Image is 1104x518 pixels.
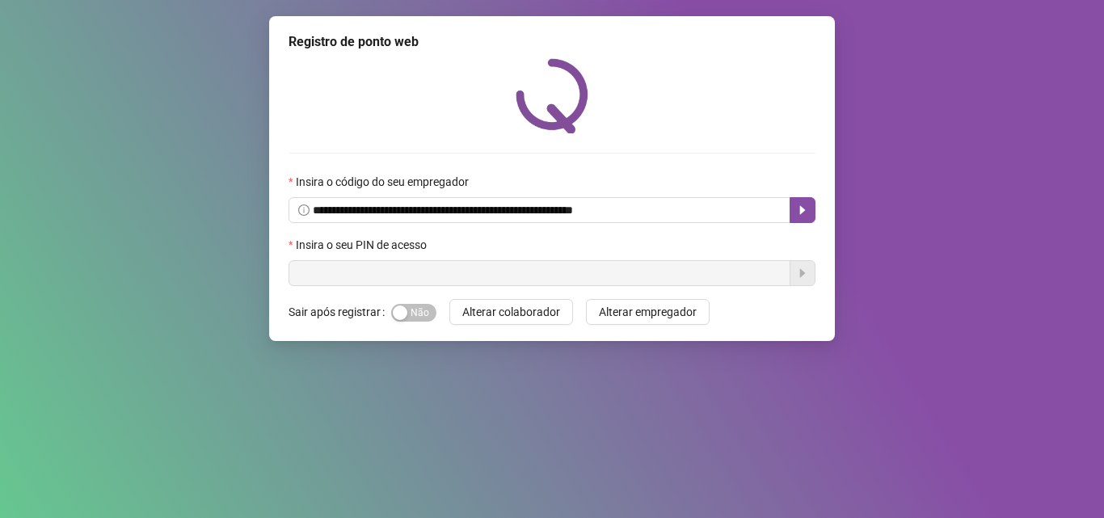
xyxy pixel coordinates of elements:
[289,32,815,52] div: Registro de ponto web
[796,204,809,217] span: caret-right
[298,204,310,216] span: info-circle
[289,236,437,254] label: Insira o seu PIN de acesso
[449,299,573,325] button: Alterar colaborador
[289,173,479,191] label: Insira o código do seu empregador
[516,58,588,133] img: QRPoint
[599,303,697,321] span: Alterar empregador
[289,299,391,325] label: Sair após registrar
[462,303,560,321] span: Alterar colaborador
[586,299,710,325] button: Alterar empregador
